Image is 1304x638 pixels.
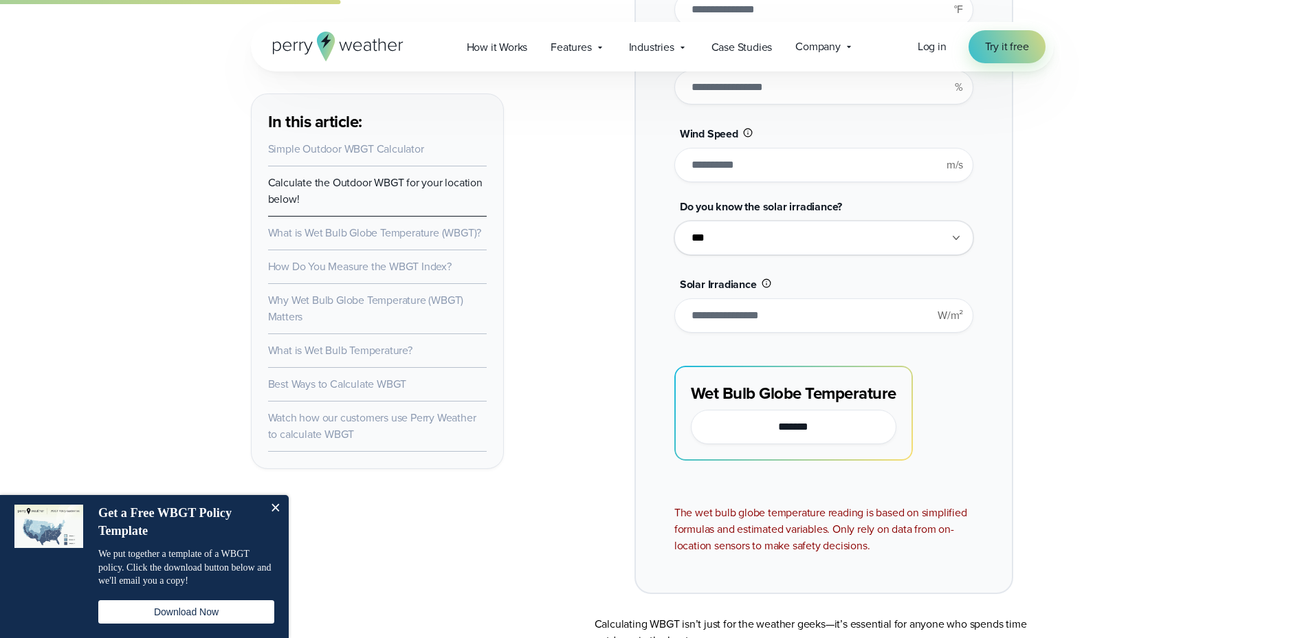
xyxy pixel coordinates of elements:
[268,175,483,207] a: Calculate the Outdoor WBGT for your location below!
[918,38,947,55] a: Log in
[680,126,738,142] span: Wind Speed
[268,141,424,157] a: Simple Outdoor WBGT Calculator
[268,376,407,392] a: Best Ways to Calculate WBGT
[551,39,591,56] span: Features
[674,505,973,554] div: The wet bulb globe temperature reading is based on simplified formulas and estimated variables. O...
[268,225,482,241] a: What is Wet Bulb Globe Temperature (WBGT)?
[680,276,757,292] span: Solar Irradiance
[711,39,773,56] span: Case Studies
[680,199,842,214] span: Do you know the solar irradiance?
[795,38,841,55] span: Company
[467,39,528,56] span: How it Works
[918,38,947,54] span: Log in
[261,495,289,522] button: Close
[268,258,452,274] a: How Do You Measure the WBGT Index?
[969,30,1046,63] a: Try it free
[700,33,784,61] a: Case Studies
[629,39,674,56] span: Industries
[98,600,274,624] button: Download Now
[98,547,274,588] p: We put together a template of a WBGT policy. Click the download button below and we'll email you ...
[14,505,83,548] img: dialog featured image
[985,38,1029,55] span: Try it free
[455,33,540,61] a: How it Works
[268,111,487,133] h3: In this article:
[268,342,412,358] a: What is Wet Bulb Temperature?
[268,410,476,442] a: Watch how our customers use Perry Weather to calculate WBGT
[268,292,464,324] a: Why Wet Bulb Globe Temperature (WBGT) Matters
[98,505,260,540] h4: Get a Free WBGT Policy Template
